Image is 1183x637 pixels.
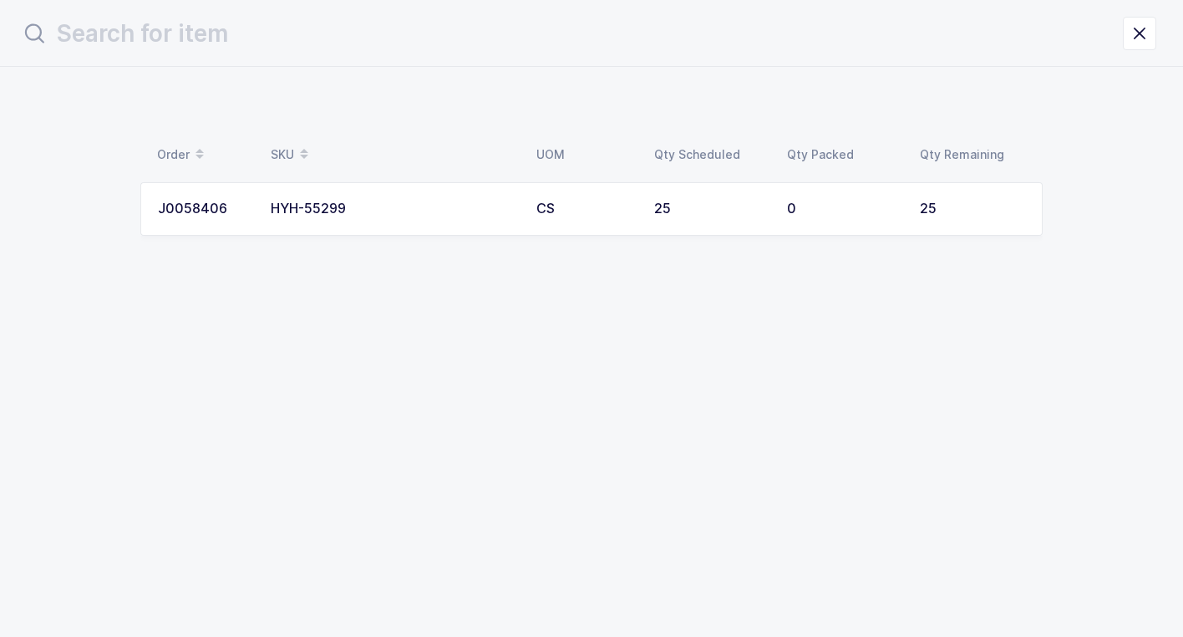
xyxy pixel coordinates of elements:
[536,201,634,217] div: CS
[654,201,767,217] div: 25
[536,148,634,161] div: UOM
[20,13,1123,54] input: Search for item
[920,201,1025,217] div: 25
[654,148,767,161] div: Qty Scheduled
[787,201,900,217] div: 0
[158,201,251,217] div: J0058406
[271,201,516,217] div: HYH-55299
[920,148,1033,161] div: Qty Remaining
[787,148,900,161] div: Qty Packed
[1123,17,1156,50] button: close drawer
[271,140,516,169] div: SKU
[157,140,251,169] div: Order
